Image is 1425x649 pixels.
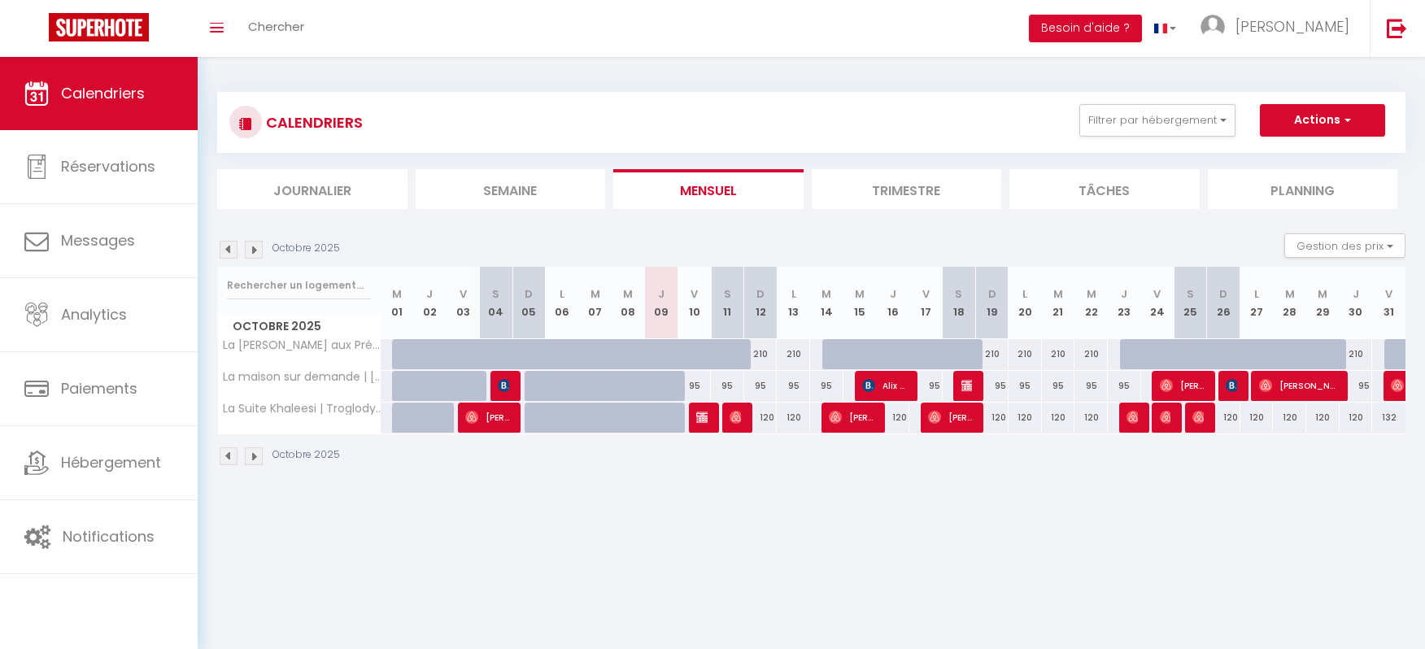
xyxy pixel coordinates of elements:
[724,286,731,302] abbr: S
[876,403,909,433] div: 120
[220,403,383,415] span: La Suite Khaleesi | Troglodyte | Balnéo 2 places
[1160,370,1205,401] span: [PERSON_NAME]
[678,371,711,401] div: 95
[1074,371,1108,401] div: 95
[1235,16,1349,37] span: [PERSON_NAME]
[546,267,579,339] th: 06
[791,286,796,302] abbr: L
[810,267,843,339] th: 14
[413,267,447,339] th: 02
[1284,233,1405,258] button: Gestion des prix
[525,286,533,302] abbr: D
[1219,286,1227,302] abbr: D
[909,267,943,339] th: 17
[1285,286,1295,302] abbr: M
[876,267,909,339] th: 16
[512,267,546,339] th: 05
[272,447,340,463] p: Octobre 2025
[777,403,810,433] div: 120
[862,370,907,401] span: Alix Celine
[696,402,708,433] span: [PERSON_NAME]
[61,156,155,176] span: Réservations
[1201,15,1225,39] img: ...
[812,169,1002,209] li: Trimestre
[49,13,149,41] img: Super Booking
[227,271,371,300] input: Rechercher un logement...
[1306,403,1340,433] div: 120
[1372,403,1405,433] div: 132
[498,370,509,401] span: [PERSON_NAME]
[492,286,499,302] abbr: S
[1353,286,1359,302] abbr: J
[1079,104,1235,137] button: Filtrer par hébergement
[63,526,155,547] span: Notifications
[730,402,741,433] span: Corneilla Filiatre
[1259,370,1337,401] span: [PERSON_NAME]
[1273,267,1306,339] th: 28
[658,286,665,302] abbr: J
[955,286,962,302] abbr: S
[810,371,843,401] div: 95
[479,267,512,339] th: 04
[975,403,1009,433] div: 120
[578,267,612,339] th: 07
[975,339,1009,369] div: 210
[1042,339,1075,369] div: 210
[218,315,380,338] span: Octobre 2025
[248,18,304,35] span: Chercher
[922,286,930,302] abbr: V
[1207,267,1240,339] th: 26
[465,402,510,433] span: [PERSON_NAME]
[1340,403,1373,433] div: 120
[1042,403,1075,433] div: 120
[1226,370,1237,401] span: [PERSON_NAME]
[1042,371,1075,401] div: 95
[711,371,744,401] div: 95
[821,286,831,302] abbr: M
[1009,371,1042,401] div: 95
[460,286,467,302] abbr: V
[1387,18,1407,38] img: logout
[416,169,606,209] li: Semaine
[1240,403,1274,433] div: 120
[381,267,414,339] th: 01
[1208,169,1398,209] li: Planning
[756,286,765,302] abbr: D
[678,267,711,339] th: 10
[843,267,877,339] th: 15
[1087,286,1096,302] abbr: M
[855,286,865,302] abbr: M
[1340,339,1373,369] div: 210
[1121,286,1127,302] abbr: J
[1260,104,1385,137] button: Actions
[1126,402,1138,433] span: [PERSON_NAME]
[988,286,996,302] abbr: D
[909,371,943,401] div: 95
[1273,403,1306,433] div: 120
[691,286,698,302] abbr: V
[1009,267,1042,339] th: 20
[1372,267,1405,339] th: 31
[262,104,363,141] h3: CALENDRIERS
[744,339,778,369] div: 210
[1187,286,1194,302] abbr: S
[61,304,127,324] span: Analytics
[1153,286,1161,302] abbr: V
[1022,286,1027,302] abbr: L
[744,403,778,433] div: 120
[61,230,135,250] span: Messages
[1306,267,1340,339] th: 29
[1029,15,1142,42] button: Besoin d'aide ?
[744,371,778,401] div: 95
[560,286,564,302] abbr: L
[612,267,645,339] th: 08
[1074,339,1108,369] div: 210
[1009,339,1042,369] div: 210
[61,83,145,103] span: Calendriers
[1009,403,1042,433] div: 120
[890,286,896,302] abbr: J
[623,286,633,302] abbr: M
[1254,286,1259,302] abbr: L
[1207,403,1240,433] div: 120
[829,402,874,433] span: [PERSON_NAME]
